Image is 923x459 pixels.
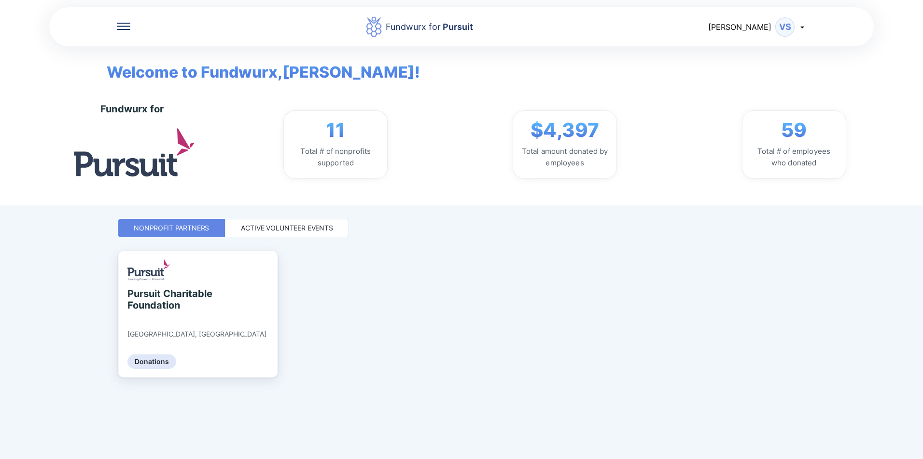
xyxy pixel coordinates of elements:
[326,119,345,142] span: 11
[781,119,807,142] span: 59
[750,146,838,169] div: Total # of employees who donated
[127,330,266,338] div: [GEOGRAPHIC_DATA], [GEOGRAPHIC_DATA]
[708,22,771,32] span: [PERSON_NAME]
[386,20,473,34] div: Fundwurx for
[775,17,795,37] div: VS
[127,288,216,311] div: Pursuit Charitable Foundation
[134,223,209,233] div: Nonprofit Partners
[292,146,379,169] div: Total # of nonprofits supported
[531,119,599,142] span: $4,397
[521,146,609,169] div: Total amount donated by employees
[441,22,473,32] span: Pursuit
[74,128,195,176] img: logo.jpg
[92,46,420,84] span: Welcome to Fundwurx, [PERSON_NAME] !
[100,103,164,115] div: Fundwurx for
[127,354,176,369] div: Donations
[241,223,333,233] div: Active Volunteer Events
